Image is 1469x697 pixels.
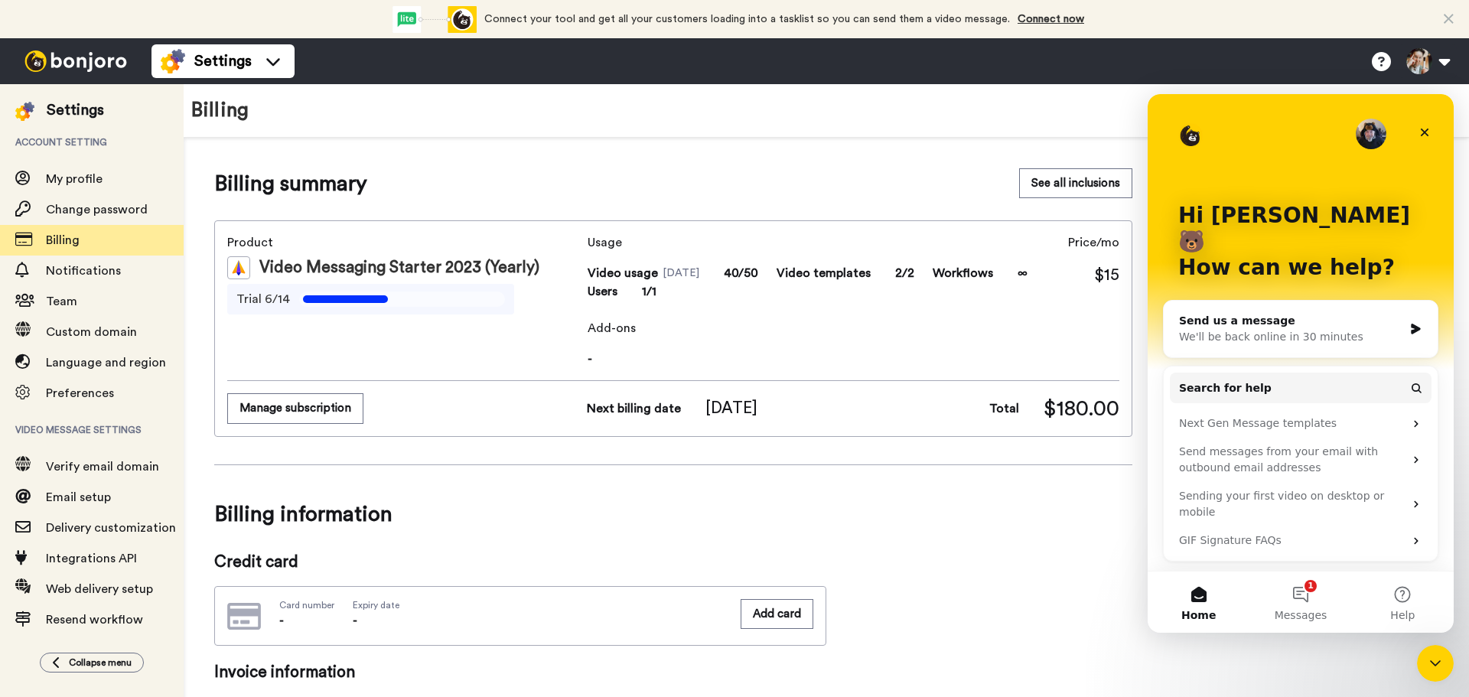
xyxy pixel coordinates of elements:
[484,14,1010,24] span: Connect your tool and get all your customers loading into a tasklist so you can send them a video...
[663,269,699,278] span: [DATE]
[46,326,137,338] span: Custom domain
[1044,393,1119,424] span: $180.00
[47,99,104,121] div: Settings
[46,295,77,308] span: Team
[1018,264,1028,282] span: ∞
[46,491,111,503] span: Email setup
[777,264,871,282] span: Video templates
[1094,264,1119,287] span: $15
[587,399,681,418] span: Next billing date
[46,173,103,185] span: My profile
[741,599,813,629] button: Add card
[46,357,166,369] span: Language and region
[46,234,80,246] span: Billing
[161,49,185,73] img: settings-colored.svg
[1019,168,1132,199] a: See all inclusions
[214,168,367,199] span: Billing summary
[588,233,1068,252] span: Usage
[46,461,159,473] span: Verify email domain
[1148,94,1454,633] iframe: Intercom live chat
[227,256,581,279] div: Video Messaging Starter 2023 (Yearly)
[236,290,290,308] span: Trial 6/14
[214,551,826,574] span: Credit card
[40,653,144,673] button: Collapse menu
[46,583,153,595] span: Web delivery setup
[1018,14,1084,24] a: Connect now
[214,661,826,684] span: Invoice information
[194,50,252,72] span: Settings
[353,599,399,611] span: Expiry date
[895,264,914,282] span: 2/2
[588,350,1119,368] span: -
[588,319,1119,337] span: Add-ons
[392,6,477,33] div: animation
[227,393,363,423] button: Manage subscription
[642,282,656,301] span: 1/1
[191,99,249,122] h1: Billing
[18,50,133,72] img: bj-logo-header-white.svg
[353,614,357,627] span: -
[279,614,284,627] span: -
[214,493,1132,536] span: Billing information
[46,204,148,216] span: Change password
[1068,233,1119,252] span: Price/mo
[227,233,581,252] span: Product
[588,264,658,282] span: Video usage
[1019,168,1132,198] button: See all inclusions
[933,264,993,282] span: Workflows
[46,265,121,277] span: Notifications
[227,256,250,279] img: vm-color.svg
[69,656,132,669] span: Collapse menu
[705,397,757,420] span: [DATE]
[279,599,334,611] span: Card number
[989,399,1019,418] span: Total
[724,264,758,282] span: 40/50
[15,102,34,121] img: settings-colored.svg
[46,614,143,626] span: Resend workflow
[46,522,176,534] span: Delivery customization
[46,387,114,399] span: Preferences
[1417,645,1454,682] iframe: Intercom live chat
[46,552,137,565] span: Integrations API
[588,282,617,301] span: Users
